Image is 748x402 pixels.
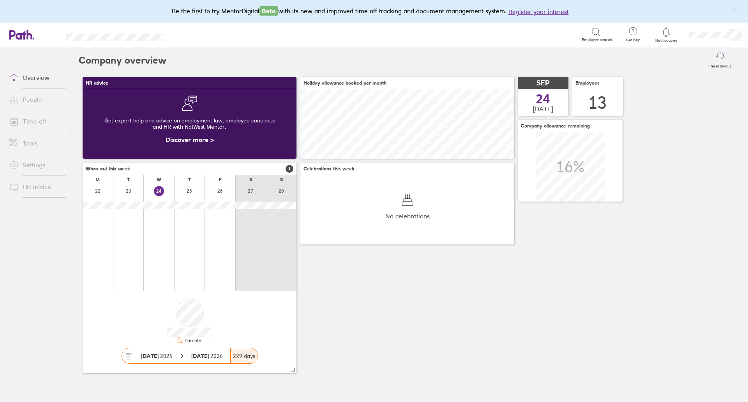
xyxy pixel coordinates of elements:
div: Parental [183,338,203,344]
span: Get help [621,38,646,43]
a: People [3,92,66,107]
span: Employee search [582,37,612,42]
div: 229 days [230,348,258,363]
a: Discover more > [166,136,214,143]
span: [DATE] [533,105,553,112]
span: 2025 [141,353,173,359]
span: 2026 [191,353,223,359]
span: HR advice [86,80,108,86]
strong: [DATE] [191,352,210,359]
span: Who's out this week [86,166,130,172]
span: SEP [536,79,550,87]
div: F [219,177,222,182]
span: No celebrations [385,213,430,220]
a: Time off [3,113,66,129]
div: Get expert help and advice on employment law, employee contracts and HR with NatWest Mentor. [89,111,290,136]
a: Notifications [654,27,679,43]
span: Beta [259,6,278,16]
button: Register your interest [508,7,569,16]
div: 13 [588,93,607,113]
a: Tools [3,135,66,151]
span: Company allowance remaining [521,123,590,129]
span: Employees [575,80,600,86]
a: Settings [3,157,66,173]
span: 24 [536,93,550,105]
div: W [157,177,161,182]
div: T [127,177,130,182]
label: Reset layout [705,62,736,69]
span: Notifications [654,38,679,43]
a: HR advice [3,179,66,195]
div: Search [185,31,205,38]
div: T [188,177,191,182]
h2: Company overview [79,48,166,73]
div: Be the first to try MentorDigital with its new and improved time off tracking and document manage... [172,6,577,16]
div: S [249,177,252,182]
a: Overview [3,70,66,85]
div: M [95,177,100,182]
span: 1 [286,165,293,173]
span: Celebrations this week [303,166,355,172]
button: Reset layout [705,48,736,73]
div: S [280,177,283,182]
span: Holiday allowance booked per month [303,80,386,86]
strong: [DATE] [141,352,159,359]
